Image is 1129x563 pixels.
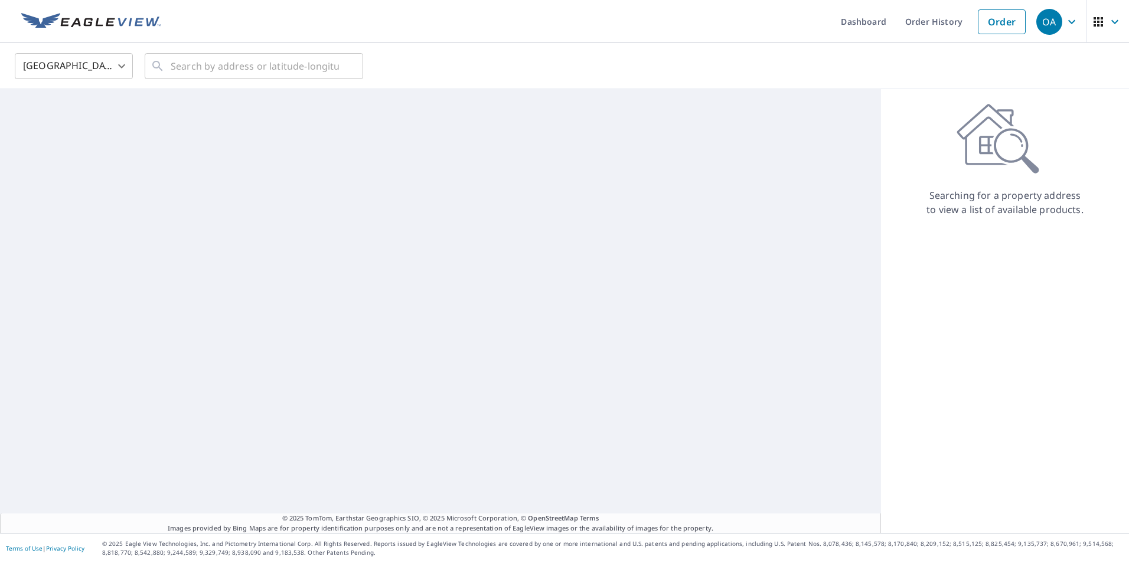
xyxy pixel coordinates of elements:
input: Search by address or latitude-longitude [171,50,339,83]
p: | [6,545,84,552]
div: OA [1036,9,1062,35]
p: Searching for a property address to view a list of available products. [926,188,1084,217]
a: Terms of Use [6,544,43,552]
a: Privacy Policy [46,544,84,552]
p: © 2025 Eagle View Technologies, Inc. and Pictometry International Corp. All Rights Reserved. Repo... [102,539,1123,557]
a: Terms [580,513,599,522]
div: [GEOGRAPHIC_DATA] [15,50,133,83]
img: EV Logo [21,13,161,31]
span: © 2025 TomTom, Earthstar Geographics SIO, © 2025 Microsoft Corporation, © [282,513,599,523]
a: Order [978,9,1026,34]
a: OpenStreetMap [528,513,577,522]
